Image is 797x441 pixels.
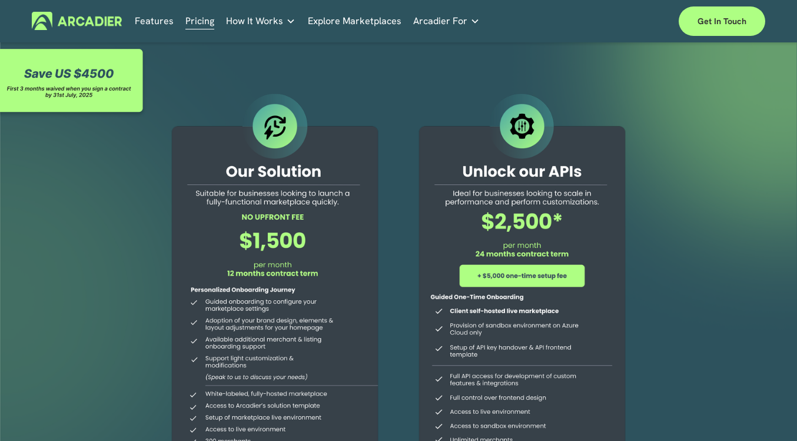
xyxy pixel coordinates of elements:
span: Arcadier For [413,13,467,29]
a: Explore Marketplaces [308,12,401,30]
a: Pricing [185,12,214,30]
span: How It Works [226,13,283,29]
img: Arcadier [32,12,122,30]
a: Get in touch [679,6,765,36]
a: Features [135,12,174,30]
a: folder dropdown [413,12,480,30]
a: folder dropdown [226,12,295,30]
